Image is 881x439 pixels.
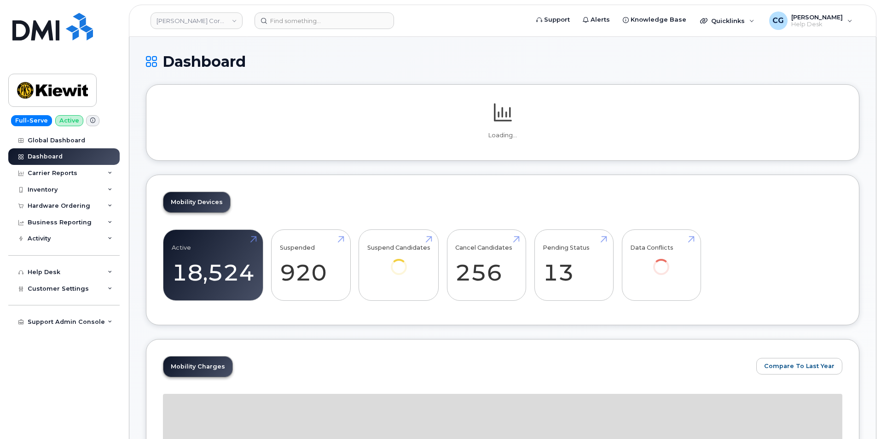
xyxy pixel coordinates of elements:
[756,358,842,375] button: Compare To Last Year
[764,362,835,370] span: Compare To Last Year
[172,235,255,296] a: Active 18,524
[163,357,232,377] a: Mobility Charges
[543,235,605,296] a: Pending Status 13
[163,131,842,140] p: Loading...
[163,192,230,212] a: Mobility Devices
[630,235,692,288] a: Data Conflicts
[367,235,430,288] a: Suspend Candidates
[280,235,342,296] a: Suspended 920
[455,235,517,296] a: Cancel Candidates 256
[146,53,859,70] h1: Dashboard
